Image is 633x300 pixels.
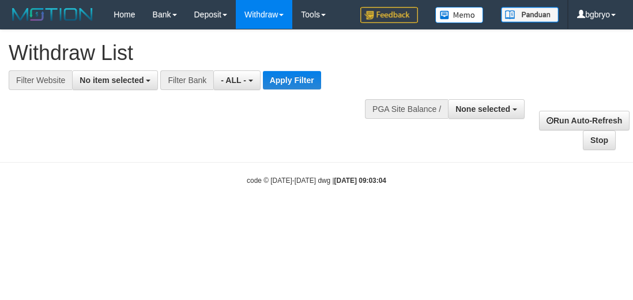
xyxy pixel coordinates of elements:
button: Apply Filter [263,71,321,89]
img: MOTION_logo.png [9,6,96,23]
small: code © [DATE]-[DATE] dwg | [247,177,386,185]
h1: Withdraw List [9,42,410,65]
img: Feedback.jpg [360,7,418,23]
span: None selected [455,104,510,114]
img: Button%20Memo.svg [435,7,484,23]
button: No item selected [72,70,158,90]
a: Run Auto-Refresh [539,111,630,130]
button: - ALL - [213,70,260,90]
div: PGA Site Balance / [365,99,448,119]
button: None selected [448,99,525,119]
span: - ALL - [221,76,246,85]
span: No item selected [80,76,144,85]
a: Stop [583,130,616,150]
img: panduan.png [501,7,559,22]
div: Filter Website [9,70,72,90]
strong: [DATE] 09:03:04 [334,177,386,185]
div: Filter Bank [160,70,213,90]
